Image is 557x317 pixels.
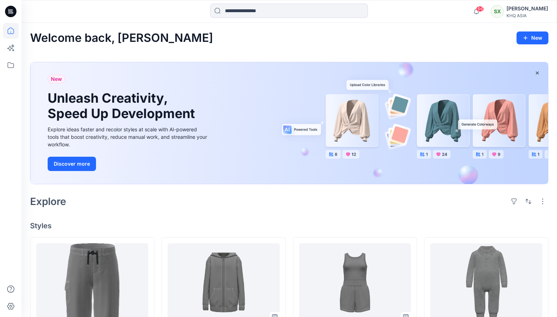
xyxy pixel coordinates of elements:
[30,221,548,230] h4: Styles
[30,31,213,45] h2: Welcome back, [PERSON_NAME]
[476,6,484,12] span: 66
[48,157,96,171] button: Discover more
[48,157,209,171] a: Discover more
[51,75,62,83] span: New
[30,196,66,207] h2: Explore
[48,126,209,148] div: Explore ideas faster and recolor styles at scale with AI-powered tools that boost creativity, red...
[517,31,548,44] button: New
[506,13,548,18] div: KHQ ASIA
[506,4,548,13] div: [PERSON_NAME]
[48,91,198,121] h1: Unleash Creativity, Speed Up Development
[491,5,504,18] div: SX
